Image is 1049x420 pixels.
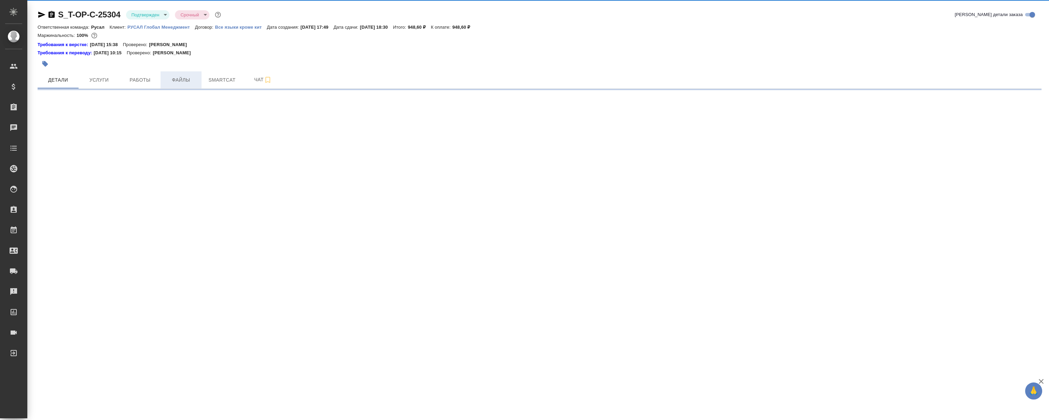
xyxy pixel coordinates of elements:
p: Русал [91,25,110,30]
span: Услуги [83,76,115,84]
span: Детали [42,76,74,84]
p: Договор: [195,25,215,30]
p: 100% [77,33,90,38]
a: Все языки кроме кит [215,24,267,30]
a: Требования к верстке: [38,41,90,48]
div: Подтвержден [126,10,170,19]
button: Скопировать ссылку [47,11,56,19]
p: 948,60 ₽ [452,25,475,30]
p: [DATE] 15:38 [90,41,123,48]
a: S_T-OP-C-25304 [58,10,121,19]
button: Доп статусы указывают на важность/срочность заказа [213,10,222,19]
svg: Подписаться [264,76,272,84]
p: Дата сдачи: [333,25,360,30]
p: [DATE] 10:15 [94,50,127,56]
span: Smartcat [206,76,238,84]
p: Все языки кроме кит [215,25,267,30]
p: РУСАЛ Глобал Менеджмент [127,25,195,30]
span: Файлы [165,76,197,84]
span: Работы [124,76,156,84]
p: Маржинальность: [38,33,77,38]
p: Ответственная команда: [38,25,91,30]
p: 948,60 ₽ [408,25,431,30]
p: [PERSON_NAME] [153,50,196,56]
button: Срочный [178,12,201,18]
button: 0.00 RUB; [90,31,99,40]
div: Подтвержден [175,10,209,19]
p: Клиент: [110,25,127,30]
a: Требования к переводу: [38,50,94,56]
span: [PERSON_NAME] детали заказа [955,11,1023,18]
p: К оплате: [431,25,452,30]
p: [PERSON_NAME] [149,41,192,48]
p: Проверено: [123,41,149,48]
span: Чат [247,75,279,84]
button: Добавить тэг [38,56,53,71]
p: [DATE] 18:30 [360,25,393,30]
button: Скопировать ссылку для ЯМессенджера [38,11,46,19]
a: РУСАЛ Глобал Менеджмент [127,24,195,30]
p: [DATE] 17:49 [301,25,334,30]
button: 🙏 [1025,382,1042,400]
button: Подтвержден [129,12,162,18]
p: Итого: [393,25,408,30]
div: Нажми, чтобы открыть папку с инструкцией [38,50,94,56]
p: Дата создания: [267,25,300,30]
div: Нажми, чтобы открыть папку с инструкцией [38,41,90,48]
span: 🙏 [1028,384,1039,398]
p: Проверено: [127,50,153,56]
